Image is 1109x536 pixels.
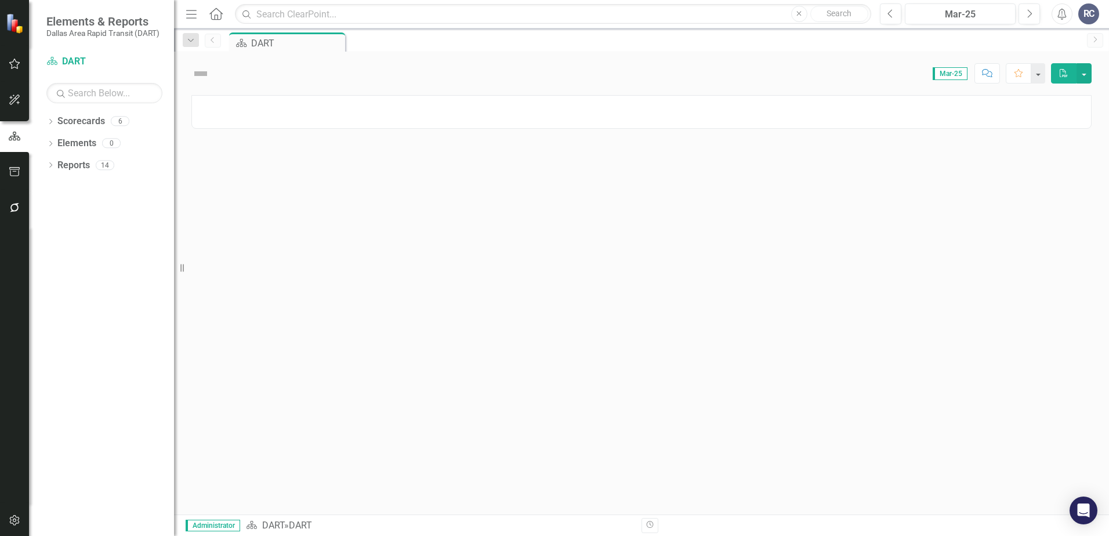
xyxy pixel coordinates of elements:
[246,519,633,533] div: »
[96,160,114,170] div: 14
[810,6,868,22] button: Search
[1070,497,1097,524] div: Open Intercom Messenger
[57,115,105,128] a: Scorecards
[57,137,96,150] a: Elements
[102,139,121,149] div: 0
[905,3,1016,24] button: Mar-25
[191,64,210,83] img: Not Defined
[46,83,162,103] input: Search Below...
[6,13,26,34] img: ClearPoint Strategy
[46,28,160,38] small: Dallas Area Rapid Transit (DART)
[111,117,129,126] div: 6
[289,520,312,531] div: DART
[46,15,160,28] span: Elements & Reports
[933,67,967,80] span: Mar-25
[827,9,851,18] span: Search
[186,520,240,531] span: Administrator
[262,520,284,531] a: DART
[1078,3,1099,24] button: RC
[46,55,162,68] a: DART
[57,159,90,172] a: Reports
[909,8,1012,21] div: Mar-25
[235,4,871,24] input: Search ClearPoint...
[251,36,342,50] div: DART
